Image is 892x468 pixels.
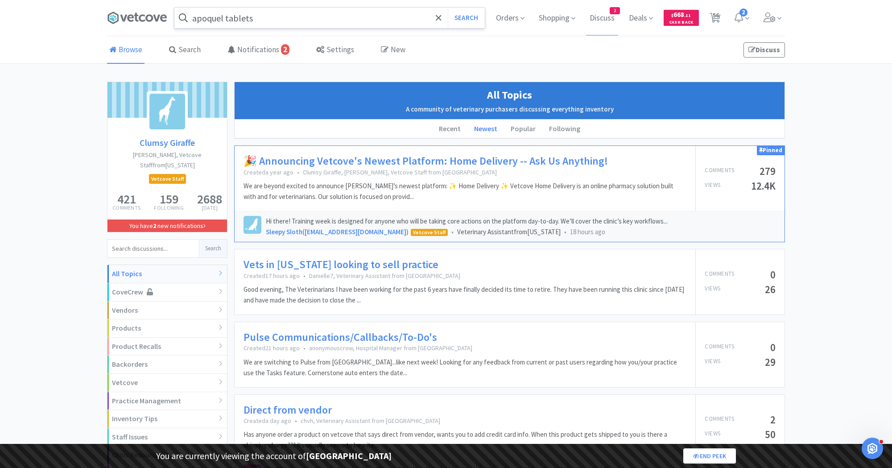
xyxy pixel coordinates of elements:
[107,37,145,64] a: Browse
[669,20,694,26] span: Cash Back
[107,319,227,338] div: Products
[303,344,306,352] span: •
[244,429,686,451] p: Has anyone order a product on vetcove that says direct from vendor, wants you to add credit card ...
[379,37,408,64] a: New
[542,120,587,138] li: Following
[705,342,734,352] p: Comments
[586,14,618,22] a: Discuss2
[705,429,721,439] p: Views
[149,174,186,183] span: Vetcove Staff
[664,6,699,30] a: $668.11Cash Back
[197,205,222,211] p: [DATE]
[266,216,776,227] p: Hi there! Training week is designed for anyone who will be taking core actions on the platform da...
[244,155,608,168] a: 🎉 Announcing Vetcove's Newest Platform: Home Delivery -- Ask Us Anything!
[451,228,454,236] span: •
[107,136,227,150] a: Clumsy Giraffe
[107,338,227,356] div: Product Recalls
[432,120,467,138] li: Recent
[107,302,227,320] div: Vendors
[467,120,504,138] li: Newest
[705,284,721,294] p: Views
[705,269,734,280] p: Comments
[448,8,485,28] button: Search
[760,166,776,176] h5: 279
[757,146,785,155] div: Pinned
[306,450,392,461] strong: [GEOGRAPHIC_DATA]
[765,357,776,367] h5: 29
[411,229,447,236] span: Vetcove Staff
[174,8,485,28] input: Search by item, sku, manufacturer, ingredient, size...
[671,10,691,19] span: 668
[770,414,776,425] h5: 2
[504,120,542,138] li: Popular
[314,37,356,64] a: Settings
[862,438,883,459] iframe: Intercom live chat
[244,344,686,352] p: Created 21 hours ago anonymouscrow, Hospital Manager from [GEOGRAPHIC_DATA]
[167,37,203,64] a: Search
[705,166,734,176] p: Comments
[770,269,776,280] h5: 0
[683,448,736,464] a: End Peek
[107,356,227,374] div: Backorders
[244,168,686,176] p: Created a year ago Clumsy Giraffe, [PERSON_NAME], Vetcove Staff from [GEOGRAPHIC_DATA]
[706,15,724,23] a: 56
[154,205,184,211] p: Following
[610,8,619,14] span: 2
[765,429,776,439] h5: 50
[112,193,140,205] h5: 421
[107,283,227,302] div: CoveCrew
[197,193,222,205] h5: 2688
[107,220,227,232] a: You have2 new notifications
[107,410,227,428] div: Inventory Tips
[570,228,605,236] span: 18 hours ago
[244,331,437,344] a: Pulse Communications/Callbacks/To-Do's
[295,417,297,425] span: •
[107,428,227,447] div: Staff Issues
[705,357,721,367] p: Views
[156,449,392,463] p: You are currently viewing the account of
[107,374,227,392] div: Vetcove
[564,228,566,236] span: •
[244,417,686,425] p: Created a day ago chvh, Veterinary Assistant from [GEOGRAPHIC_DATA]
[225,37,292,64] a: Notifications2
[765,284,776,294] h5: 26
[281,44,289,55] span: 2
[743,42,785,58] a: Discuss
[244,404,332,417] a: Direct from vendor
[303,272,306,280] span: •
[154,193,184,205] h5: 159
[244,357,686,378] p: We are switching to Pulse from [GEOGRAPHIC_DATA]...like next week! Looking for any feedback from ...
[107,150,227,170] h2: [PERSON_NAME], Vetcove Staff from [US_STATE]
[239,104,780,115] h2: A community of veterinary purchasers discussing everything inventory
[297,168,299,176] span: •
[107,240,199,257] input: Search discussions...
[244,272,686,280] p: Created 17 hours ago Danielle7, Veterinary Assistant from [GEOGRAPHIC_DATA]
[684,12,691,18] span: . 11
[705,414,734,425] p: Comments
[107,392,227,410] div: Practice Management
[244,181,686,202] p: We are beyond excited to announce [PERSON_NAME]’s newest platform: ✨ Home Delivery ✨ Vetcove Home...
[244,258,438,271] a: Vets in [US_STATE] looking to sell practice
[770,342,776,352] h5: 0
[112,205,140,211] p: Comments
[239,87,780,104] h1: All Topics
[751,181,776,191] h5: 12.4K
[107,265,227,283] div: All Topics
[671,12,673,18] span: $
[739,8,747,17] span: 2
[266,228,409,236] a: Sleepy Sloth([EMAIL_ADDRESS][DOMAIN_NAME])
[199,240,227,257] button: Search
[244,284,686,306] p: Good evening, The Veterinarians I have been working for the past 6 years have finally decided its...
[153,222,156,230] strong: 2
[705,181,721,191] p: Views
[266,227,776,237] div: Veterinary Assistant from [US_STATE]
